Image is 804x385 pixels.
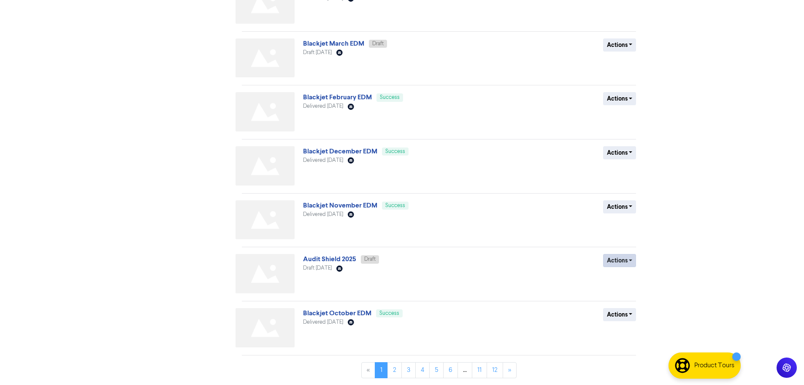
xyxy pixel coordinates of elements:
[603,92,636,105] button: Actions
[303,93,372,101] a: Blackjet February EDM
[443,362,458,378] a: Page 6
[236,146,295,186] img: Not found
[472,362,487,378] a: Page 11
[303,147,377,156] a: Blackjet December EDM
[375,362,388,378] a: Page 1 is your current page
[236,308,295,347] img: Not found
[603,146,636,159] button: Actions
[303,212,343,217] span: Delivered [DATE]
[303,255,356,263] a: Audit Shield 2025
[236,254,295,293] img: Not found
[303,319,343,325] span: Delivered [DATE]
[303,104,343,109] span: Delivered [DATE]
[380,95,400,100] span: Success
[236,92,295,131] img: Not found
[429,362,444,378] a: Page 5
[401,362,416,378] a: Page 3
[762,344,804,385] iframe: Chat Widget
[303,265,332,271] span: Draft [DATE]
[379,311,399,316] span: Success
[364,257,376,262] span: Draft
[303,309,371,317] a: Blackjet October EDM
[303,201,377,210] a: Blackjet November EDM
[385,203,405,208] span: Success
[303,50,332,55] span: Draft [DATE]
[503,362,517,378] a: »
[603,254,636,267] button: Actions
[303,39,364,48] a: Blackjet March EDM
[415,362,430,378] a: Page 4
[603,38,636,52] button: Actions
[603,200,636,213] button: Actions
[236,38,295,78] img: Not found
[603,308,636,321] button: Actions
[236,200,295,240] img: Not found
[487,362,503,378] a: Page 12
[303,158,343,163] span: Delivered [DATE]
[387,362,402,378] a: Page 2
[372,41,384,46] span: Draft
[385,149,405,154] span: Success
